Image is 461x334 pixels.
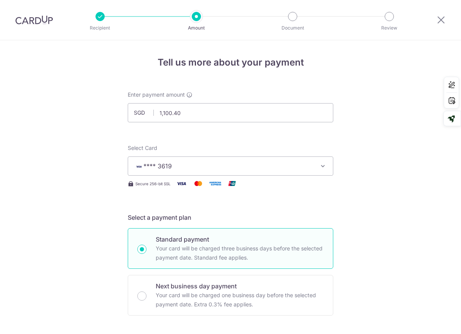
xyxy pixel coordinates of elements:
input: 0.00 [128,103,333,122]
p: Your card will be charged one business day before the selected payment date. Extra 0.3% fee applies. [156,291,324,309]
img: American Express [207,179,223,188]
p: Next business day payment [156,281,324,291]
img: Union Pay [224,179,240,188]
span: SGD [134,109,154,117]
p: Your card will be charged three business days before the selected payment date. Standard fee appl... [156,244,324,262]
img: Mastercard [191,179,206,188]
span: Secure 256-bit SSL [135,181,171,187]
span: Enter payment amount [128,91,185,99]
h5: Select a payment plan [128,213,333,222]
p: Amount [168,24,225,32]
h4: Tell us more about your payment [128,56,333,69]
p: Standard payment [156,235,324,244]
img: Visa [174,179,189,188]
img: VISA [134,164,143,169]
img: CardUp [15,15,53,25]
p: Document [264,24,321,32]
span: translation missing: en.payables.payment_networks.credit_card.summary.labels.select_card [128,145,157,151]
p: Recipient [72,24,128,32]
p: Review [361,24,418,32]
